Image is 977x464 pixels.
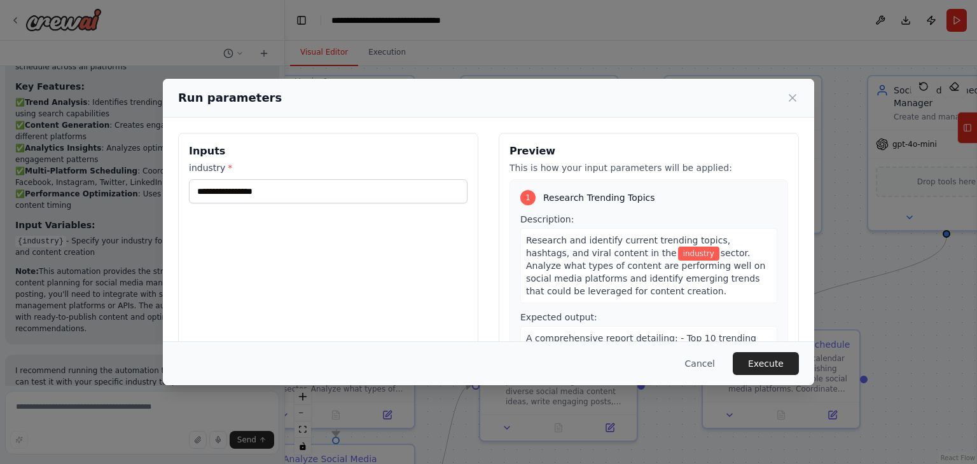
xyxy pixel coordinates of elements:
h3: Inputs [189,144,468,159]
button: Cancel [675,352,725,375]
label: industry [189,161,468,174]
button: Execute [733,352,799,375]
span: Variable: industry [678,247,719,261]
p: This is how your input parameters will be applied: [509,161,788,174]
span: Research Trending Topics [543,191,655,204]
span: Expected output: [520,312,597,322]
span: Research and identify current trending topics, hashtags, and viral content in the [526,235,730,258]
h3: Preview [509,144,788,159]
div: 1 [520,190,536,205]
span: A comprehensive report detailing: - Top 10 trending topics in [526,333,756,356]
span: Description: [520,214,574,224]
h2: Run parameters [178,89,282,107]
